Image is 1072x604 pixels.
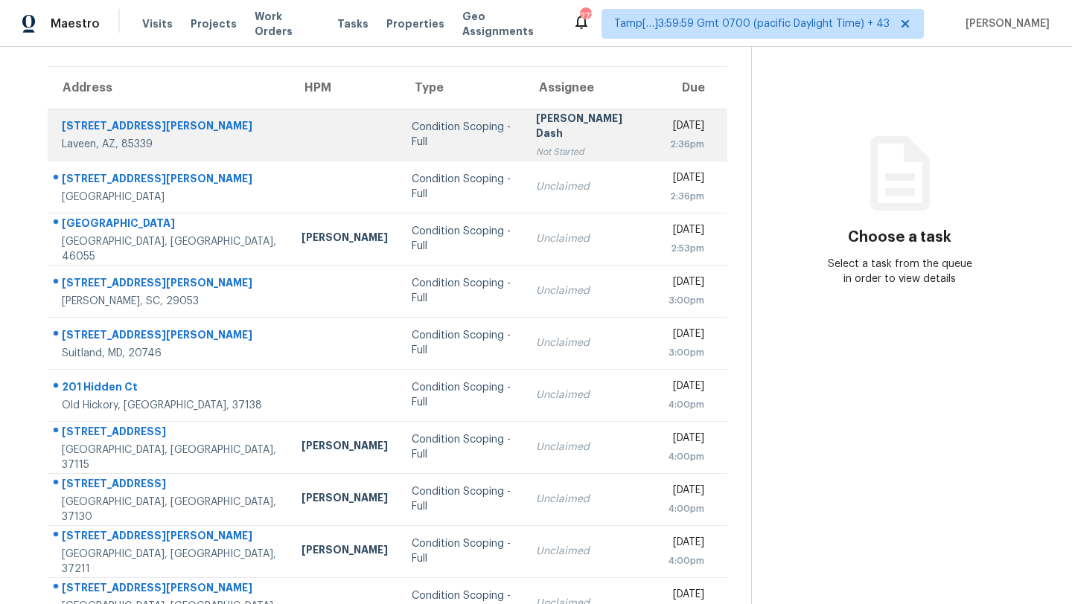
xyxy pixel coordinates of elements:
[412,380,511,410] div: Condition Scoping - Full
[62,528,278,547] div: [STREET_ADDRESS][PERSON_NAME]
[536,388,644,402] div: Unclaimed
[62,171,278,190] div: [STREET_ADDRESS][PERSON_NAME]
[62,443,278,472] div: [GEOGRAPHIC_DATA], [GEOGRAPHIC_DATA], 37115
[412,172,511,202] div: Condition Scoping - Full
[614,16,890,31] span: Tamp[…]3:59:59 Gmt 0700 (pacific Daylight Time) + 43
[668,189,704,204] div: 2:36pm
[301,438,388,457] div: [PERSON_NAME]
[62,137,278,152] div: Laveen, AZ, 85339
[62,294,278,309] div: [PERSON_NAME], SC, 29053
[412,120,511,150] div: Condition Scoping - Full
[960,16,1050,31] span: [PERSON_NAME]
[668,345,704,360] div: 3:00pm
[826,257,974,286] div: Select a task from the queue in order to view details
[48,67,290,109] th: Address
[668,449,704,464] div: 4:00pm
[580,9,590,24] div: 277
[668,241,704,256] div: 2:53pm
[536,144,644,159] div: Not Started
[62,346,278,361] div: Suitland, MD, 20746
[62,580,278,599] div: [STREET_ADDRESS][PERSON_NAME]
[668,379,704,397] div: [DATE]
[62,327,278,346] div: [STREET_ADDRESS][PERSON_NAME]
[62,424,278,443] div: [STREET_ADDRESS]
[668,170,704,189] div: [DATE]
[668,222,704,241] div: [DATE]
[412,224,511,254] div: Condition Scoping - Full
[400,67,523,109] th: Type
[412,276,511,306] div: Condition Scoping - Full
[536,492,644,507] div: Unclaimed
[668,137,704,152] div: 2:36pm
[62,234,278,264] div: [GEOGRAPHIC_DATA], [GEOGRAPHIC_DATA], 46055
[62,495,278,524] div: [GEOGRAPHIC_DATA], [GEOGRAPHIC_DATA], 37130
[656,67,727,109] th: Due
[62,216,278,234] div: [GEOGRAPHIC_DATA]
[62,190,278,205] div: [GEOGRAPHIC_DATA]
[668,397,704,412] div: 4:00pm
[62,379,278,398] div: 201 Hidden Ct
[62,118,278,137] div: [STREET_ADDRESS][PERSON_NAME]
[62,275,278,294] div: [STREET_ADDRESS][PERSON_NAME]
[412,484,511,514] div: Condition Scoping - Full
[668,293,704,308] div: 3:00pm
[668,118,704,137] div: [DATE]
[290,67,400,109] th: HPM
[668,274,704,293] div: [DATE]
[668,431,704,449] div: [DATE]
[668,501,704,516] div: 4:00pm
[301,490,388,509] div: [PERSON_NAME]
[337,19,368,29] span: Tasks
[536,179,644,194] div: Unclaimed
[536,111,644,144] div: [PERSON_NAME] Dash
[668,327,704,345] div: [DATE]
[255,9,319,39] span: Work Orders
[668,535,704,553] div: [DATE]
[62,547,278,576] div: [GEOGRAPHIC_DATA], [GEOGRAPHIC_DATA], 37211
[412,432,511,462] div: Condition Scoping - Full
[412,328,511,358] div: Condition Scoping - Full
[462,9,555,39] span: Geo Assignments
[301,542,388,561] div: [PERSON_NAME]
[536,544,644,559] div: Unclaimed
[386,16,444,31] span: Properties
[62,476,278,495] div: [STREET_ADDRESS]
[536,283,644,298] div: Unclaimed
[524,67,656,109] th: Assignee
[412,536,511,566] div: Condition Scoping - Full
[142,16,173,31] span: Visits
[301,230,388,248] div: [PERSON_NAME]
[848,230,951,245] h3: Choose a task
[51,16,100,31] span: Maestro
[191,16,237,31] span: Projects
[536,335,644,350] div: Unclaimed
[62,398,278,413] div: Old Hickory, [GEOGRAPHIC_DATA], 37138
[668,553,704,568] div: 4:00pm
[536,231,644,246] div: Unclaimed
[536,440,644,454] div: Unclaimed
[668,483,704,501] div: [DATE]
